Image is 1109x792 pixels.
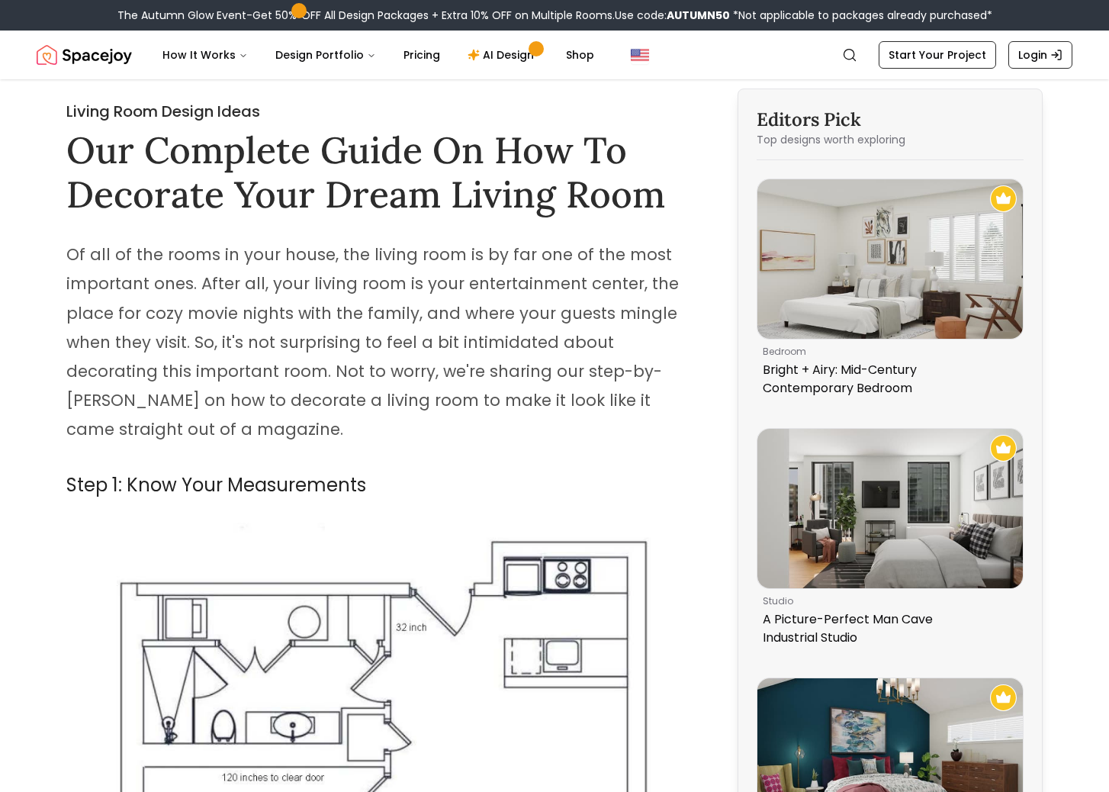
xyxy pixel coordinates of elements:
[763,361,1011,398] p: Bright + Airy: Mid-Century Contemporary Bedroom
[455,40,551,70] a: AI Design
[757,429,1023,588] img: A Picture-Perfect Man Cave Industrial Studio
[150,40,260,70] button: How It Works
[763,595,1011,607] p: studio
[615,8,730,23] span: Use code:
[66,243,679,440] span: Of all of the rooms in your house, the living room is by far one of the most important ones. Afte...
[990,435,1017,462] img: Recommended Spacejoy Design - A Picture-Perfect Man Cave Industrial Studio
[757,179,1023,339] img: Bright + Airy: Mid-Century Contemporary Bedroom
[66,101,698,122] h2: Living Room Design Ideas
[763,346,1011,358] p: bedroom
[37,31,1072,79] nav: Global
[1008,41,1072,69] a: Login
[879,41,996,69] a: Start Your Project
[66,128,698,216] h1: Our Complete Guide On How To Decorate Your Dream Living Room
[554,40,606,70] a: Shop
[66,472,366,497] span: Step 1: Know Your Measurements
[150,40,606,70] nav: Main
[37,40,132,70] img: Spacejoy Logo
[757,179,1024,404] a: Bright + Airy: Mid-Century Contemporary BedroomRecommended Spacejoy Design - Bright + Airy: Mid-C...
[757,108,1024,132] h3: Editors Pick
[391,40,452,70] a: Pricing
[117,8,992,23] div: The Autumn Glow Event-Get 50% OFF All Design Packages + Extra 10% OFF on Multiple Rooms.
[990,185,1017,212] img: Recommended Spacejoy Design - Bright + Airy: Mid-Century Contemporary Bedroom
[757,428,1024,653] a: A Picture-Perfect Man Cave Industrial Studio Recommended Spacejoy Design - A Picture-Perfect Man ...
[631,46,649,64] img: United States
[263,40,388,70] button: Design Portfolio
[990,684,1017,711] img: Recommended Spacejoy Design - A Contemporary Bedroom Doused In Jewel Tones
[763,610,1011,647] p: A Picture-Perfect Man Cave Industrial Studio
[667,8,730,23] b: AUTUMN50
[37,40,132,70] a: Spacejoy
[730,8,992,23] span: *Not applicable to packages already purchased*
[757,132,1024,147] p: Top designs worth exploring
